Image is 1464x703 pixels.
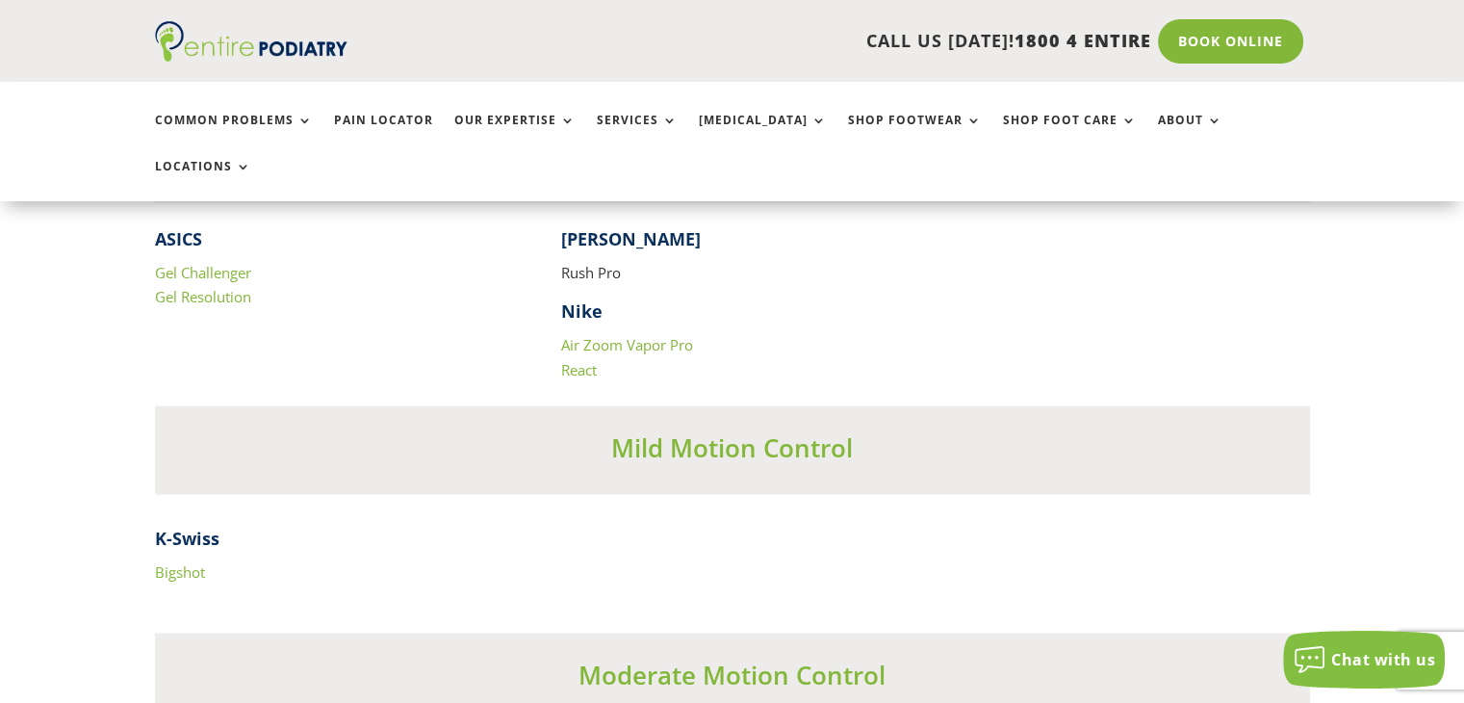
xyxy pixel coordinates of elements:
[155,287,251,306] a: Gel Resolution
[561,299,603,323] strong: Nike
[422,29,1151,54] p: CALL US [DATE]!
[155,562,205,582] a: Bigshot
[155,263,251,282] a: Gel Challenger
[155,114,313,155] a: Common Problems
[1003,114,1137,155] a: Shop Foot Care
[561,227,701,250] strong: [PERSON_NAME]
[155,227,202,250] strong: ASICS
[1331,649,1435,670] span: Chat with us
[1283,631,1445,689] button: Chat with us
[1015,29,1151,52] span: 1800 4 ENTIRE
[848,114,982,155] a: Shop Footwear
[155,527,1310,560] h4: K-Swiss
[334,114,433,155] a: Pain Locator
[1158,19,1303,64] a: Book Online
[155,658,1310,702] h3: Moderate Motion Control
[454,114,576,155] a: Our Expertise
[699,114,827,155] a: [MEDICAL_DATA]
[1158,114,1222,155] a: About
[561,261,904,300] p: Rush Pro
[561,360,597,379] a: React
[155,46,347,65] a: Entire Podiatry
[155,160,251,201] a: Locations
[597,114,678,155] a: Services
[155,21,347,62] img: logo (1)
[155,430,1310,475] h3: Mild Motion Control
[561,335,693,354] a: Air Zoom Vapor Pro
